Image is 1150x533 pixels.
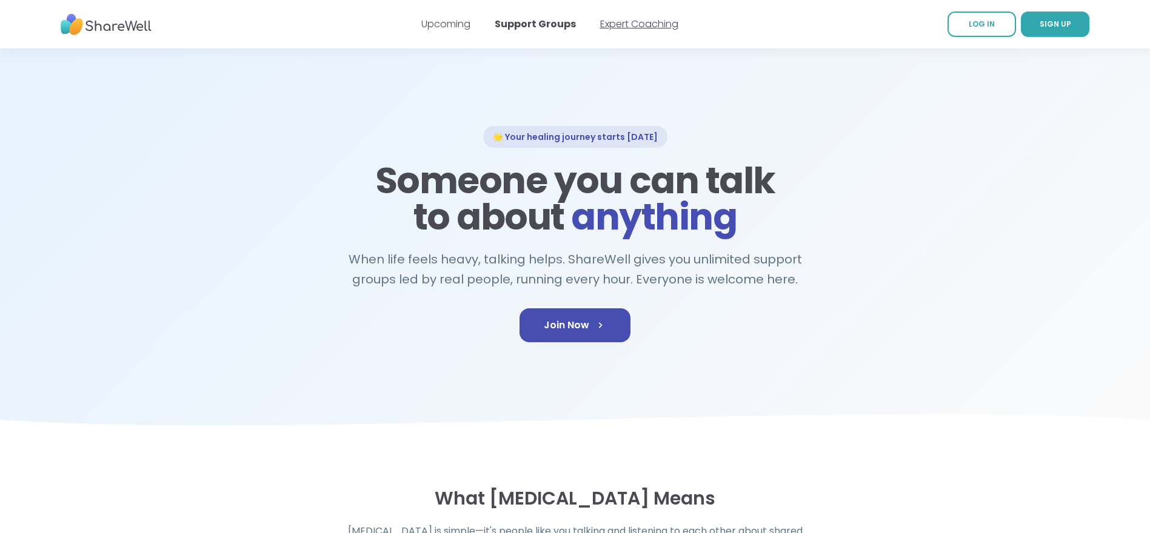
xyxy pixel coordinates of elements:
[483,126,667,148] div: 🌟 Your healing journey starts [DATE]
[600,17,678,31] a: Expert Coaching
[304,488,847,509] h3: What [MEDICAL_DATA] Means
[969,19,995,29] span: LOG IN
[571,191,737,242] span: anything
[544,318,606,333] span: Join Now
[520,308,630,342] a: Join Now
[421,17,470,31] a: Upcoming
[948,12,1016,37] a: LOG IN
[61,8,152,41] img: ShareWell Nav Logo
[343,250,808,289] h2: When life feels heavy, talking helps. ShareWell gives you unlimited support groups led by real pe...
[495,17,576,31] a: Support Groups
[1040,19,1071,29] span: SIGN UP
[372,162,779,235] h1: Someone you can talk to about
[1021,12,1089,37] a: SIGN UP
